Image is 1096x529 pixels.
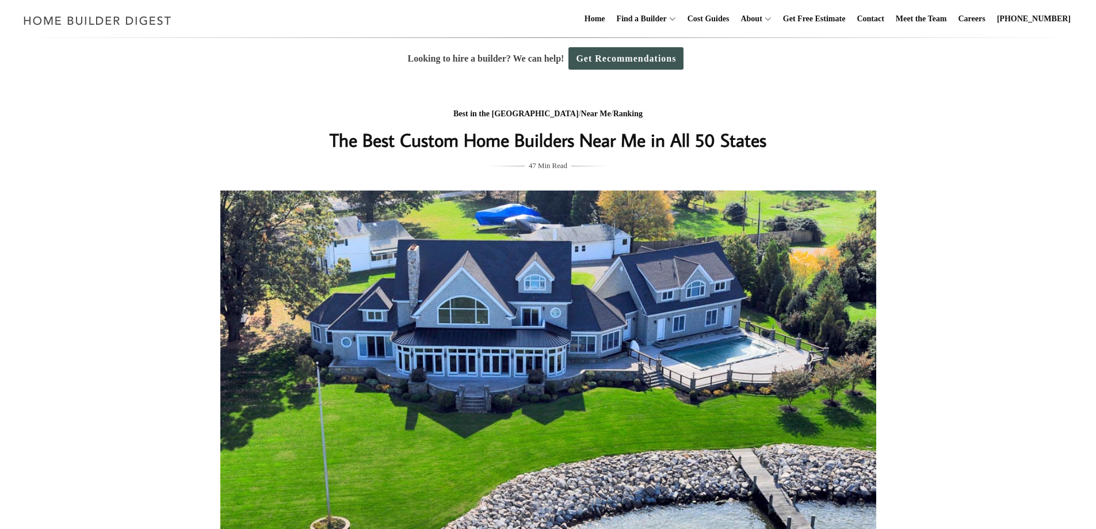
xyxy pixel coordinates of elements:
a: Ranking [613,109,643,118]
a: Near Me [581,109,611,118]
a: Contact [852,1,888,37]
a: Find a Builder [612,1,667,37]
a: Careers [954,1,990,37]
a: Meet the Team [891,1,952,37]
a: About [736,1,762,37]
a: Get Recommendations [568,47,683,70]
a: Best in the [GEOGRAPHIC_DATA] [453,109,579,118]
img: Home Builder Digest [18,9,177,32]
a: Home [580,1,610,37]
a: [PHONE_NUMBER] [992,1,1075,37]
a: Get Free Estimate [778,1,850,37]
a: Cost Guides [683,1,734,37]
div: / / [319,107,778,121]
h1: The Best Custom Home Builders Near Me in All 50 States [319,126,778,154]
span: 47 Min Read [529,159,567,172]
